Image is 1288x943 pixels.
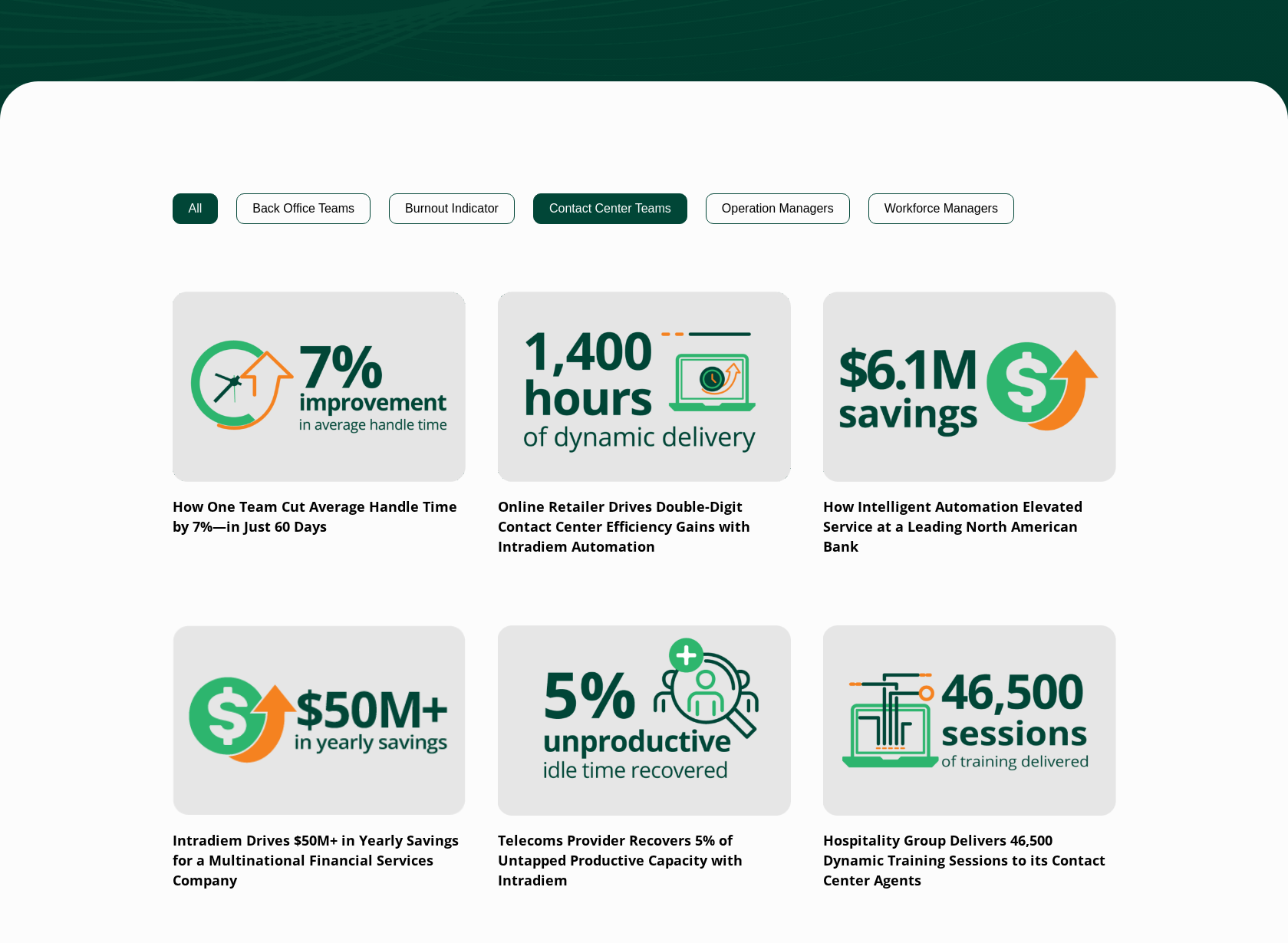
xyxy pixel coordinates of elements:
button: Contact Center Teams [533,193,687,224]
p: Telecoms Provider Recovers 5% of Untapped Productive Capacity with Intradiem [498,831,791,891]
button: Back Office Teams [236,193,371,224]
p: Intradiem Drives $50M+ in Yearly Savings for a Multinational Financial Services Company [173,831,466,891]
a: How One Team Cut Average Handle Time by 7%—in Just 60 Days [173,292,466,537]
p: How One Team Cut Average Handle Time by 7%—in Just 60 Days [173,497,466,537]
button: Burnout Indicator [389,193,515,224]
p: Online Retailer Drives Double-Digit Contact Center Efficiency Gains with Intradiem Automation [498,497,791,557]
a: Intradiem Drives $50M+ in Yearly Savings for a Multinational Financial Services Company [173,625,466,891]
a: Hospitality Group Delivers 46,500 Dynamic Training Sessions to its Contact Center Agents [823,625,1116,891]
button: Workforce Managers [868,193,1014,224]
a: Telecoms Provider Recovers 5% of Untapped Productive Capacity with Intradiem [498,625,791,891]
p: How Intelligent Automation Elevated Service at a Leading North American Bank [823,497,1116,557]
a: How Intelligent Automation Elevated Service at a Leading North American Bank [823,292,1116,557]
a: Online Retailer Drives Double-Digit Contact Center Efficiency Gains with Intradiem Automation [498,292,791,557]
button: All [173,193,219,224]
p: Hospitality Group Delivers 46,500 Dynamic Training Sessions to its Contact Center Agents [823,831,1116,891]
button: Operation Managers [706,193,850,224]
